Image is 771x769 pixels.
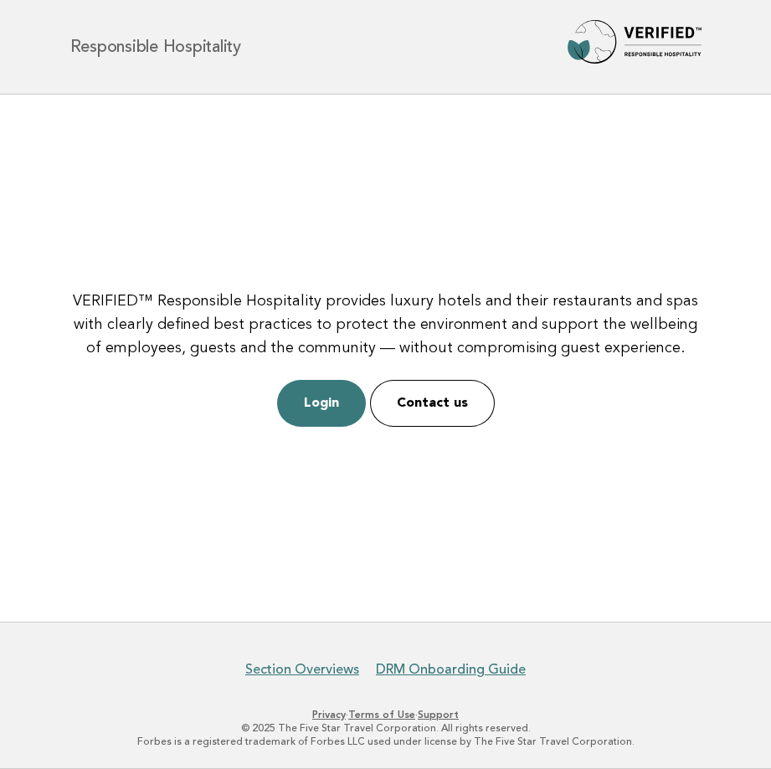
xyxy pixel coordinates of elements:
a: Contact us [370,380,495,427]
p: Forbes is a registered trademark of Forbes LLC used under license by The Five Star Travel Corpora... [23,735,748,748]
h1: Responsible Hospitality [70,38,241,55]
a: Terms of Use [348,709,415,720]
p: · · [23,708,748,721]
p: © 2025 The Five Star Travel Corporation. All rights reserved. [23,721,748,735]
a: Section Overviews [245,661,359,678]
img: Forbes Travel Guide [568,20,702,74]
a: Login [277,380,366,427]
p: VERIFIED™ Responsible Hospitality provides luxury hotels and their restaurants and spas with clea... [67,290,705,360]
a: Support [418,709,459,720]
a: Privacy [312,709,346,720]
a: DRM Onboarding Guide [376,661,526,678]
